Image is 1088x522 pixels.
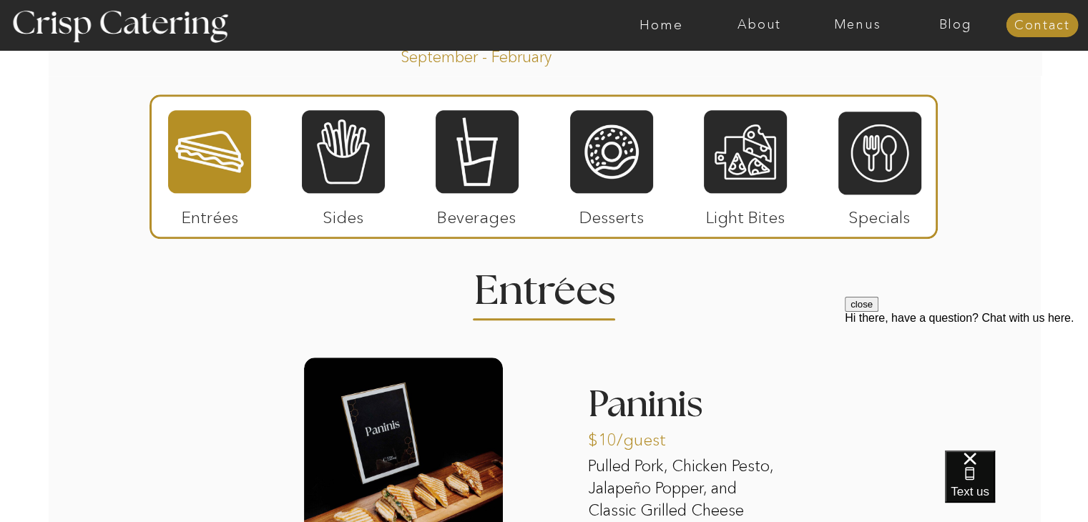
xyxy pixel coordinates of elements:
iframe: podium webchat widget bubble [945,450,1088,522]
p: Specials [832,193,927,235]
h2: Entrees [474,271,614,299]
iframe: podium webchat widget prompt [845,297,1088,468]
a: Menus [808,18,906,32]
a: Contact [1006,19,1078,33]
h3: Paninis [588,386,787,432]
p: Entrées [162,193,258,235]
p: September - February [401,46,597,63]
a: About [710,18,808,32]
p: Beverages [429,193,524,235]
p: Light Bites [698,193,793,235]
a: Blog [906,18,1004,32]
p: $10/guest [588,415,683,457]
p: Desserts [564,193,660,235]
a: Home [612,18,710,32]
p: Sides [295,193,391,235]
